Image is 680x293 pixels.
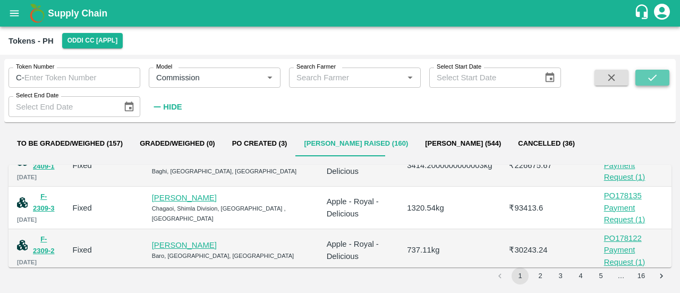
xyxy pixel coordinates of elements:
button: Graded/Weighed (0) [131,131,224,156]
div: PO 178135 [604,190,663,202]
strong: Hide [163,103,182,111]
div: 1320.54 kg [407,202,492,214]
label: Select Start Date [437,63,481,71]
div: Apple - Royal - Delicious [327,196,390,220]
button: Choose date [119,97,139,117]
label: Select End Date [16,91,58,100]
div: Payment Request ( 1 ) [604,160,663,183]
div: customer-support [634,4,652,23]
div: Fixed [73,160,135,171]
div: … [613,271,630,281]
button: Go to page 16 [633,267,650,284]
button: Go to page 5 [592,267,609,284]
div: account of current user [652,2,671,24]
a: PO178135 [604,190,663,202]
img: tokensIcon [17,197,28,208]
a: PO178122 [604,232,663,244]
input: Select Start Date [429,68,535,88]
label: Search Farmer [296,63,336,71]
a: [PERSON_NAME] [152,241,217,249]
button: F-2309-2 [32,233,56,258]
div: 737.11 kg [407,244,492,256]
button: Go to page 2 [532,267,549,284]
img: logo [27,3,48,24]
button: Cancelled (36) [509,131,583,156]
input: Select End Date [8,96,115,116]
b: [DATE] [17,259,37,265]
button: [PERSON_NAME] Raised (160) [295,131,416,156]
div: ₹ 226675.67 [509,160,586,171]
div: Fixed [73,244,135,256]
label: Token Number [16,63,54,71]
div: 3414.2000000000003 kg [407,160,492,171]
a: Payment Request (1) [604,202,663,226]
input: Model [152,71,246,85]
input: Enter Token Number [24,68,140,88]
a: Payment Request (1) [604,244,663,268]
b: [DATE] [17,174,37,180]
div: Payment Request ( 1 ) [604,244,663,268]
button: [PERSON_NAME] (544) [416,131,509,156]
div: C- [8,68,140,88]
div: Payment Request ( 1 ) [604,202,663,226]
b: Supply Chain [48,8,107,19]
img: tokensIcon [17,240,28,250]
button: Go to next page [653,267,670,284]
div: Fixed [73,202,135,214]
div: Apple - Royal - Delicious [327,238,390,262]
button: Hide [149,98,185,116]
button: Select DC [62,33,123,48]
div: ₹ 93413.6 [509,202,586,214]
div: Tokens - PH [8,34,54,48]
button: F-2309-3 [32,191,56,215]
input: Search Farmer [292,71,400,85]
button: Open [263,71,277,85]
nav: pagination navigation [490,267,671,284]
button: To be Graded/Weighed (157) [8,131,131,156]
a: Supply Chain [48,6,634,21]
div: Chagaoi, Shimla Division, [GEOGRAPHIC_DATA] , [GEOGRAPHIC_DATA] [152,204,310,223]
button: Go to page 3 [552,267,569,284]
div: ₹ 30243.24 [509,244,586,256]
button: open drawer [2,1,27,26]
a: Payment Request (1) [604,160,663,183]
b: [DATE] [17,216,37,223]
label: Model [156,63,172,71]
button: Go to page 4 [572,267,589,284]
button: Choose date [540,68,560,88]
button: Po Created (3) [224,131,296,156]
div: Baghi, [GEOGRAPHIC_DATA], [GEOGRAPHIC_DATA] [152,166,310,176]
div: Apple - Royal - Delicious [327,154,390,178]
div: PO 178122 [604,232,663,244]
button: Open [403,71,417,85]
a: [PERSON_NAME] [152,194,217,202]
div: Baro, [GEOGRAPHIC_DATA], [GEOGRAPHIC_DATA] [152,251,310,261]
button: page 1 [512,267,529,284]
